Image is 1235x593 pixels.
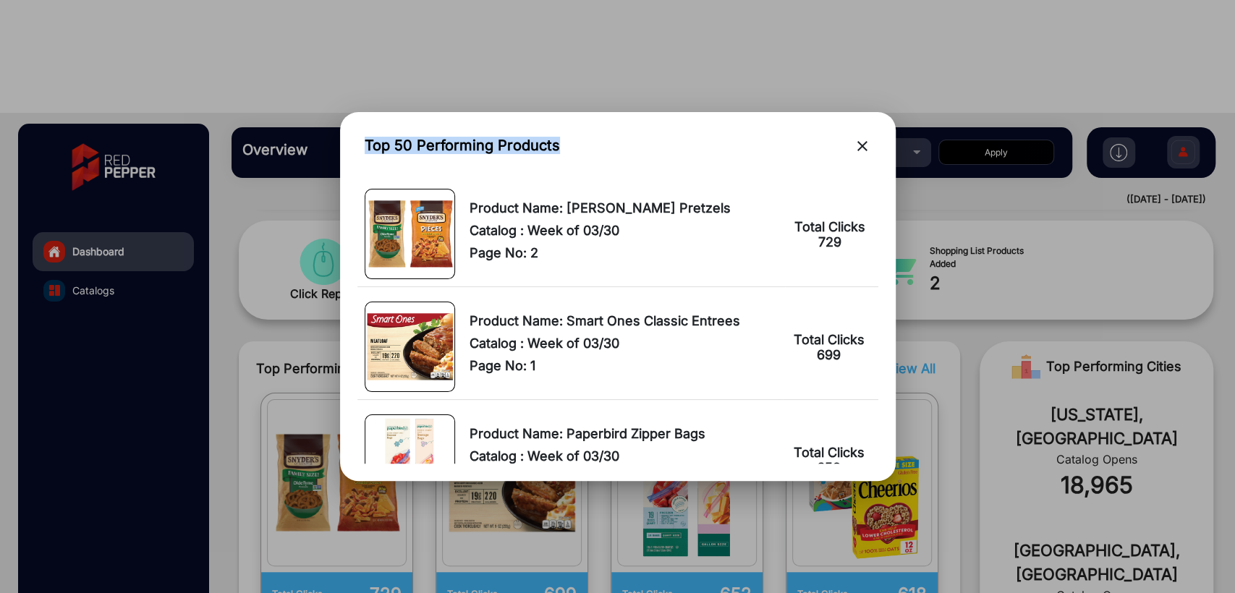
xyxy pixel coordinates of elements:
span: Catalog : Week of 03/30 [470,448,776,464]
span: 652 [817,460,841,475]
mat-icon: close [854,137,871,155]
span: Product Name: Smart Ones Classic Entrees [470,313,776,328]
span: Product Name: Paperbird Zipper Bags [470,426,776,441]
h3: Top 50 Performing Products [365,137,560,154]
span: Catalog : Week of 03/30 [470,336,776,351]
span: Total Clicks [793,332,864,347]
span: 729 [818,234,841,249]
img: Product Image [383,415,436,504]
span: Product Name: [PERSON_NAME] Pretzels [470,200,778,216]
span: Total Clicks [794,219,865,234]
span: Catalog : Week of 03/30 [470,223,778,238]
img: Product Image [365,312,454,383]
span: 699 [817,347,841,362]
span: Page No: 1 [470,358,776,373]
span: Total Clicks [794,445,865,460]
img: Product Image [365,199,454,269]
span: Page No: 2 [470,245,778,260]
